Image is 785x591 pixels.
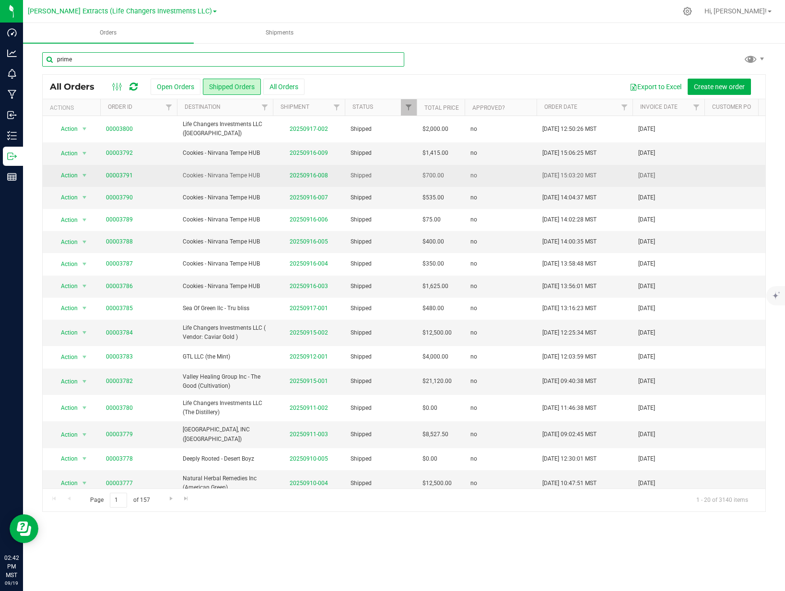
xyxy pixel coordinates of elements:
[689,99,704,116] a: Filter
[79,452,91,465] span: select
[689,493,756,507] span: 1 - 20 of 3140 items
[106,328,133,337] a: 00003784
[183,215,267,224] span: Cookies - Nirvana Tempe HUB
[351,149,411,158] span: Shipped
[694,83,745,91] span: Create new order
[79,235,91,249] span: select
[351,404,411,413] span: Shipped
[351,282,411,291] span: Shipped
[23,23,194,43] a: Orders
[263,79,305,95] button: All Orders
[183,259,267,268] span: Cookies - Nirvana Tempe HUB
[108,104,132,110] a: Order ID
[472,104,505,111] a: Approved?
[7,69,17,79] inline-svg: Monitoring
[52,235,78,249] span: Action
[470,352,477,361] span: no
[183,120,267,138] span: Life Changers Investments LLC ([GEOGRAPHIC_DATA])
[106,259,133,268] a: 00003787
[542,259,597,268] span: [DATE] 13:58:48 MST
[79,191,91,204] span: select
[290,353,328,360] a: 20250912-001
[351,454,411,464] span: Shipped
[542,377,597,386] span: [DATE] 09:40:38 MST
[542,479,597,488] span: [DATE] 10:47:51 MST
[183,304,267,313] span: Sea Of Green llc - Tru bliss
[681,7,693,16] div: Manage settings
[87,29,129,37] span: Orders
[106,404,133,413] a: 00003780
[638,430,655,439] span: [DATE]
[542,430,597,439] span: [DATE] 09:02:45 MST
[422,430,448,439] span: $8,527.50
[106,149,133,158] a: 00003792
[351,259,411,268] span: Shipped
[52,401,78,415] span: Action
[203,79,261,95] button: Shipped Orders
[7,151,17,161] inline-svg: Outbound
[422,304,444,313] span: $480.00
[290,216,328,223] a: 20250916-006
[351,237,411,246] span: Shipped
[106,215,133,224] a: 00003789
[106,377,133,386] a: 00003782
[422,171,444,180] span: $700.00
[542,404,597,413] span: [DATE] 11:46:38 MST
[351,352,411,361] span: Shipped
[52,122,78,136] span: Action
[7,48,17,58] inline-svg: Analytics
[638,125,655,134] span: [DATE]
[52,257,78,271] span: Action
[7,131,17,140] inline-svg: Inventory
[79,147,91,160] span: select
[52,147,78,160] span: Action
[185,104,221,110] a: Destination
[351,304,411,313] span: Shipped
[351,377,411,386] span: Shipped
[79,213,91,227] span: select
[638,193,655,202] span: [DATE]
[470,328,477,337] span: no
[290,126,328,132] a: 20250917-002
[470,404,477,413] span: no
[422,282,448,291] span: $1,625.00
[542,282,597,291] span: [DATE] 13:56:01 MST
[542,454,597,464] span: [DATE] 12:30:01 MST
[704,7,767,15] span: Hi, [PERSON_NAME]!
[422,377,452,386] span: $21,120.00
[470,149,477,158] span: no
[470,479,477,488] span: no
[422,404,437,413] span: $0.00
[542,171,597,180] span: [DATE] 15:03:20 MST
[422,237,444,246] span: $400.00
[106,282,133,291] a: 00003786
[290,194,328,201] a: 20250916-007
[106,125,133,134] a: 00003800
[183,352,267,361] span: GTL LLC (the Mint)
[290,238,328,245] a: 20250916-005
[422,215,441,224] span: $75.00
[638,304,655,313] span: [DATE]
[470,454,477,464] span: no
[290,329,328,336] a: 20250915-002
[470,237,477,246] span: no
[106,454,133,464] a: 00003778
[638,259,655,268] span: [DATE]
[106,193,133,202] a: 00003790
[470,377,477,386] span: no
[52,428,78,441] span: Action
[52,452,78,465] span: Action
[422,454,437,464] span: $0.00
[183,324,267,342] span: Life Changers Investments LLC ( Vendor: Caviar Gold )
[401,99,417,116] a: Filter
[542,193,597,202] span: [DATE] 14:04:37 MST
[712,104,751,110] a: Customer PO
[351,479,411,488] span: Shipped
[52,169,78,182] span: Action
[106,304,133,313] a: 00003785
[4,579,19,587] p: 09/19
[290,305,328,312] a: 20250917-001
[82,493,158,508] span: Page of 157
[688,79,751,95] button: Create new order
[470,125,477,134] span: no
